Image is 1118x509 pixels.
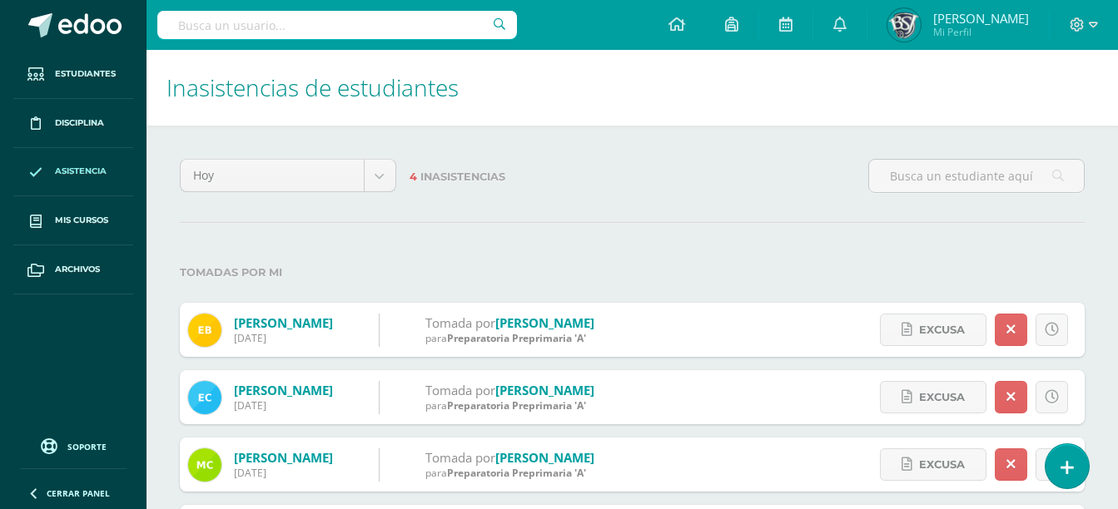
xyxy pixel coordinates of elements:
[425,466,594,480] div: para
[188,314,221,347] img: cb790d3fc1fd56f426a914f013b2aa5b.png
[447,398,586,413] span: Preparatoria Preprimaria 'A'
[166,72,459,103] span: Inasistencias de estudiantes
[933,10,1029,27] span: [PERSON_NAME]
[919,449,965,480] span: Excusa
[234,466,333,480] div: [DATE]
[55,263,100,276] span: Archivos
[447,331,586,345] span: Preparatoria Preprimaria 'A'
[425,314,495,331] span: Tomada por
[869,160,1084,192] input: Busca un estudiante aquí...
[425,382,495,398] span: Tomada por
[495,382,594,398] a: [PERSON_NAME]
[193,160,351,191] span: Hoy
[67,441,107,452] span: Soporte
[188,381,221,414] img: 19a206c3754c44bdaea3f0231ce0ff84.png
[13,50,133,99] a: Estudiantes
[234,314,333,331] a: [PERSON_NAME]
[13,148,133,197] a: Asistencia
[55,67,116,81] span: Estudiantes
[55,214,108,227] span: Mis cursos
[234,382,333,398] a: [PERSON_NAME]
[180,255,1085,289] label: Tomadas por mi
[880,381,986,413] a: Excusa
[13,196,133,245] a: Mis cursos
[157,11,517,39] input: Busca un usuario...
[933,25,1029,39] span: Mi Perfil
[234,449,333,466] a: [PERSON_NAME]
[447,466,586,480] span: Preparatoria Preprimaria 'A'
[880,448,986,481] a: Excusa
[495,314,594,331] a: [PERSON_NAME]
[234,398,333,413] div: [DATE]
[495,449,594,466] a: [PERSON_NAME]
[20,434,127,457] a: Soporte
[420,170,505,183] span: Inasistencias
[919,314,965,345] span: Excusa
[880,314,986,346] a: Excusa
[13,99,133,148] a: Disciplina
[919,382,965,413] span: Excusa
[55,165,107,178] span: Asistencia
[234,331,333,345] div: [DATE]
[887,8,921,42] img: 9b5f0be0843dd82ac0af1834b396308f.png
[47,487,110,499] span: Cerrar panel
[425,331,594,345] div: para
[55,116,104,130] span: Disciplina
[188,448,221,482] img: c85ae0cf0115d196aadcdac476fc08a7.png
[181,160,395,191] a: Hoy
[425,449,495,466] span: Tomada por
[425,398,594,413] div: para
[13,245,133,294] a: Archivos
[410,170,417,183] span: 4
